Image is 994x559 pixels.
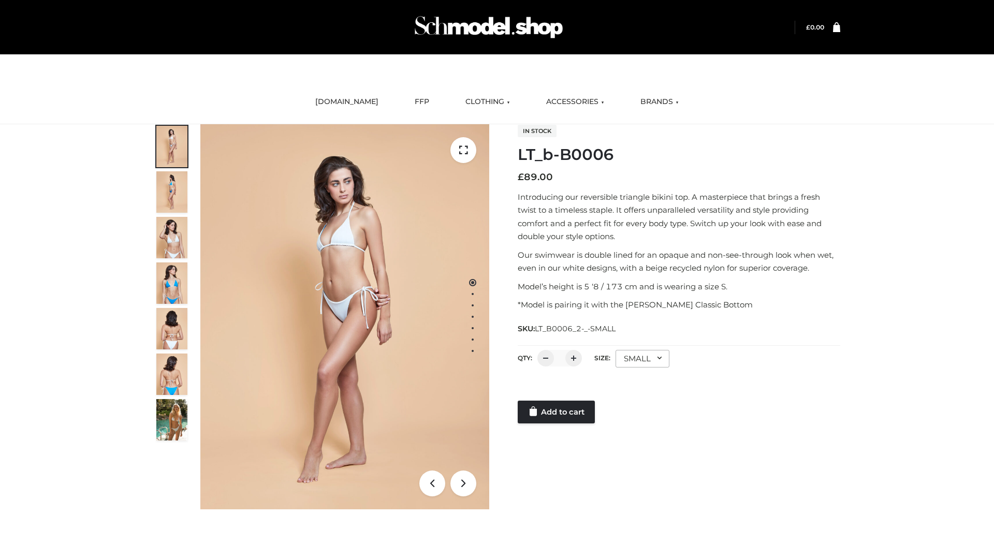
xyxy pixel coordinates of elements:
[156,126,187,167] img: ArielClassicBikiniTop_CloudNine_AzureSky_OW114ECO_1-scaled.jpg
[518,298,840,312] p: *Model is pairing it with the [PERSON_NAME] Classic Bottom
[518,248,840,275] p: Our swimwear is double lined for an opaque and non-see-through look when wet, even in our white d...
[518,145,840,164] h1: LT_b-B0006
[518,171,553,183] bdi: 89.00
[156,308,187,349] img: ArielClassicBikiniTop_CloudNine_AzureSky_OW114ECO_7-scaled.jpg
[538,91,612,113] a: ACCESSORIES
[594,354,610,362] label: Size:
[616,350,669,367] div: SMALL
[200,124,489,509] img: ArielClassicBikiniTop_CloudNine_AzureSky_OW114ECO_1
[411,7,566,48] img: Schmodel Admin 964
[458,91,518,113] a: CLOTHING
[518,354,532,362] label: QTY:
[806,23,824,31] a: £0.00
[156,171,187,213] img: ArielClassicBikiniTop_CloudNine_AzureSky_OW114ECO_2-scaled.jpg
[156,399,187,440] img: Arieltop_CloudNine_AzureSky2.jpg
[518,125,557,137] span: In stock
[156,354,187,395] img: ArielClassicBikiniTop_CloudNine_AzureSky_OW114ECO_8-scaled.jpg
[308,91,386,113] a: [DOMAIN_NAME]
[156,262,187,304] img: ArielClassicBikiniTop_CloudNine_AzureSky_OW114ECO_4-scaled.jpg
[518,171,524,183] span: £
[518,190,840,243] p: Introducing our reversible triangle bikini top. A masterpiece that brings a fresh twist to a time...
[806,23,810,31] span: £
[518,401,595,423] a: Add to cart
[535,324,616,333] span: LT_B0006_2-_-SMALL
[633,91,686,113] a: BRANDS
[407,91,437,113] a: FFP
[156,217,187,258] img: ArielClassicBikiniTop_CloudNine_AzureSky_OW114ECO_3-scaled.jpg
[806,23,824,31] bdi: 0.00
[518,280,840,293] p: Model’s height is 5 ‘8 / 173 cm and is wearing a size S.
[518,322,617,335] span: SKU:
